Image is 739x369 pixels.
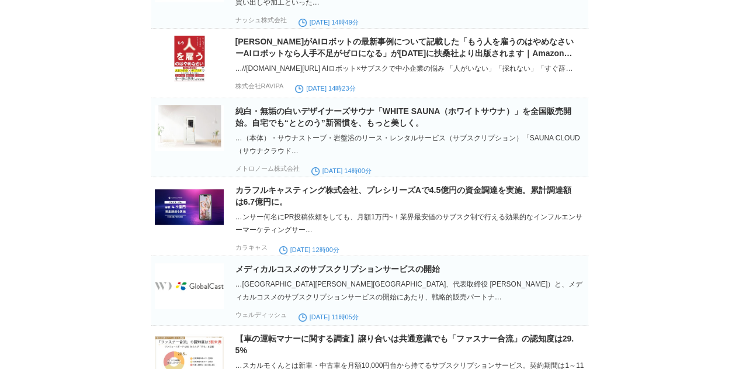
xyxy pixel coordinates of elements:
p: ナッシュ株式会社 [235,16,287,25]
img: 148298-38-20dda457be631d39ce1c2a1d9a85d3e9-3772x454.png [155,263,224,309]
p: メトロノーム株式会社 [235,164,300,173]
img: 74922-24-07c0b6fa87b45f5617d123aa5937715a-3900x2042.jpg [155,184,224,230]
div: …[GEOGRAPHIC_DATA][PERSON_NAME][GEOGRAPHIC_DATA]、代表取締役 [PERSON_NAME]）と、メディカルコスメのサブスクリプションサービスの開始に... [235,278,586,304]
a: 【車の運転マナーに関する調査】譲り合いは共通意識でも「ファスナー合流」の認知度は29.5% [235,334,574,355]
div: …ンサー何名にPR投稿依頼をしても、月額1万円~！業界最安値のサブスク制で行える効果的なインフルエンサーマーケティングサー… [235,211,586,236]
time: [DATE] 14時49分 [299,19,359,26]
a: カラフルキャスティング株式会社、プレシリーズAで4.5億円の資金調達を実施。累計調達額は6.7億円に。 [235,185,572,206]
div: …（本体）・サウナストーブ・岩盤浴のリース・レンタルサービス（サブスクリプション）「SAUNA CLOUD（サウナクラウド… [235,132,586,157]
div: …//[DOMAIN_NAME][URL] AIロボット×サブスクで中小企業の悩み 「人がいない」「採れない」「すぐ辞… [235,62,586,75]
img: 71233-14-71a2f7797cc7d2f30d1f381d287ff5e2-1660x1200.jpg [155,105,224,151]
time: [DATE] 12時00分 [279,246,339,253]
p: ウェルディッシュ [235,311,287,319]
time: [DATE] 14時00分 [311,167,372,174]
p: カラキャス [235,243,268,252]
a: 純白・無垢の白いデザイナーズサウナ「WHITE SAUNA（ホワイトサウナ）」を全国販売開始。自宅でも“ととのう”新習慣を、もっと美しく。 [235,106,571,127]
time: [DATE] 14時23分 [295,85,355,92]
img: 54365-979-e4fbc7699a8d1618383b1f44397af889-1000x1500.jpg [155,36,224,81]
a: メディカルコスメのサブスクリプションサービスの開始 [235,264,440,274]
p: 株式会社RAVIPA [235,82,284,91]
time: [DATE] 11時05分 [299,313,359,320]
a: [PERSON_NAME]がAIロボットの最新事例について記載した「もう人を雇うのはやめなさいーAIロボットなら人手不足がゼロになる」が[DATE]に扶桑社より出版されます｜Amazonにて予約... [235,37,574,70]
